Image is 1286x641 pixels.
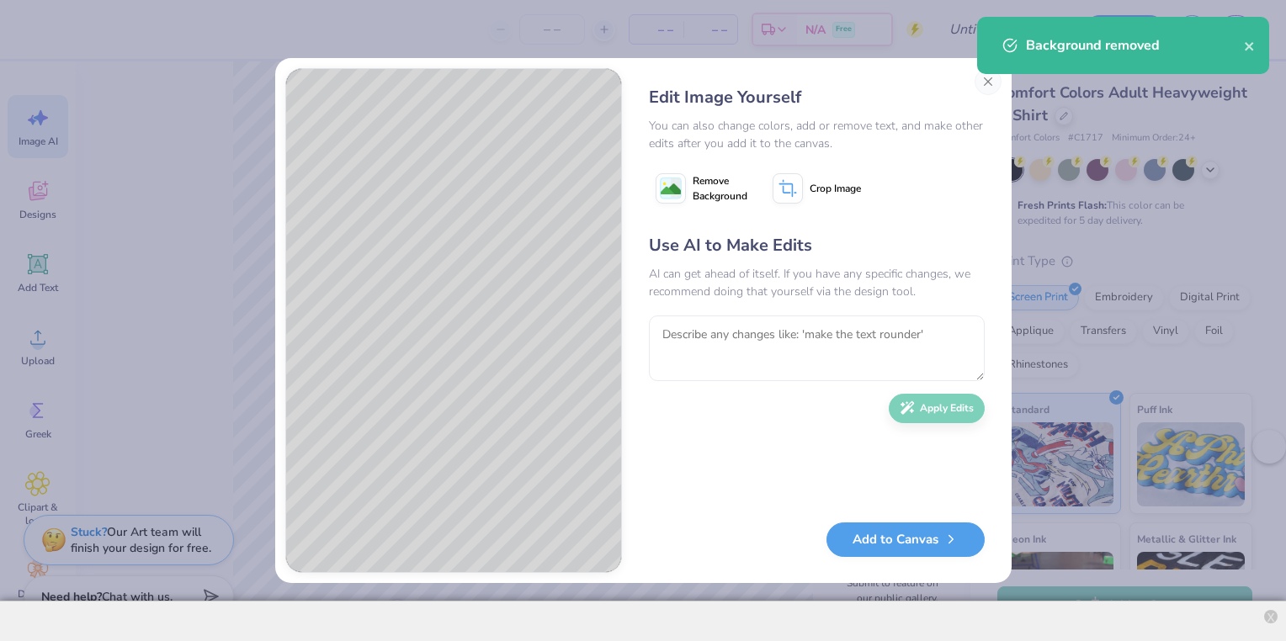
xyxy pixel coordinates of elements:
[649,167,754,209] button: Remove Background
[649,85,985,110] div: Edit Image Yourself
[1244,35,1256,56] button: close
[826,522,985,557] button: Add to Canvas
[1264,610,1278,623] div: Close Toolbar
[693,173,747,204] span: Remove Background
[810,181,861,196] span: Crop Image
[649,265,985,300] div: AI can get ahead of itself. If you have any specific changes, we recommend doing that yourself vi...
[649,117,985,152] div: You can also change colors, add or remove text, and make other edits after you add it to the canvas.
[1026,35,1244,56] div: Background removed
[649,233,985,258] div: Use AI to Make Edits
[766,167,871,209] button: Crop Image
